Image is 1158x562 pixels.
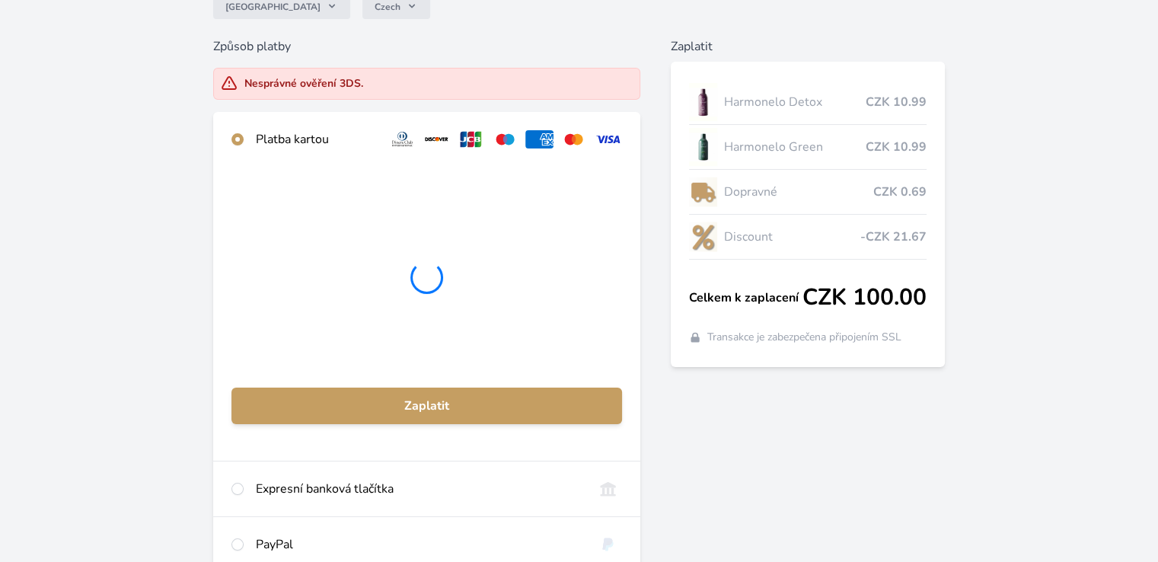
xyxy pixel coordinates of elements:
[707,330,901,345] span: Transakce je zabezpečena připojením SSL
[525,130,553,148] img: amex.svg
[375,1,400,13] span: Czech
[244,397,609,415] span: Zaplatit
[491,130,519,148] img: maestro.svg
[594,535,622,554] img: paypal.svg
[689,128,718,166] img: CLEAN_GREEN_se_stinem_x-lo.jpg
[225,1,321,13] span: [GEOGRAPHIC_DATA]
[388,130,416,148] img: diners.svg
[256,480,581,498] div: Expresní banková tlačítka
[256,130,376,148] div: Platba kartou
[594,480,622,498] img: onlineBanking_CZ.svg
[689,218,718,256] img: discount-lo.png
[873,183,927,201] span: CZK 0.69
[723,183,872,201] span: Dopravné
[866,138,927,156] span: CZK 10.99
[689,173,718,211] img: delivery-lo.png
[860,228,927,246] span: -CZK 21.67
[244,76,363,91] div: Nesprávné ověření 3DS.
[723,138,865,156] span: Harmonelo Green
[866,93,927,111] span: CZK 10.99
[457,130,485,148] img: jcb.svg
[231,388,621,424] button: Zaplatit
[671,37,945,56] h6: Zaplatit
[594,130,622,148] img: visa.svg
[213,37,640,56] h6: Způsob platby
[689,83,718,121] img: DETOX_se_stinem_x-lo.jpg
[723,93,865,111] span: Harmonelo Detox
[723,228,860,246] span: Discount
[256,535,581,554] div: PayPal
[802,284,927,311] span: CZK 100.00
[423,130,451,148] img: discover.svg
[689,289,802,307] span: Celkem k zaplacení
[560,130,588,148] img: mc.svg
